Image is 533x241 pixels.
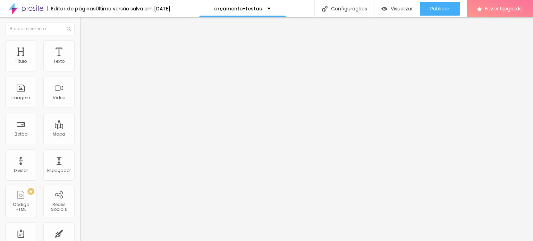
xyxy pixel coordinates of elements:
[391,6,413,11] span: Visualizar
[53,59,65,64] div: Texto
[214,6,262,11] p: orçamento-festas
[374,2,420,16] button: Visualizar
[322,6,328,12] img: Icone
[96,6,170,11] div: Última versão salva em [DATE]
[45,202,73,212] div: Redes Sociais
[67,27,71,31] img: Icone
[53,95,65,100] div: Vídeo
[15,132,27,137] div: Botão
[430,6,449,11] span: Publicar
[5,23,75,35] input: Buscar elemento
[80,17,533,241] iframe: Editor
[14,168,28,173] div: Divisor
[53,132,65,137] div: Mapa
[485,6,523,11] span: Fazer Upgrade
[47,6,96,11] div: Editor de páginas
[420,2,460,16] button: Publicar
[381,6,387,12] img: view-1.svg
[7,202,34,212] div: Código HTML
[47,168,71,173] div: Espaçador
[11,95,30,100] div: Imagem
[15,59,27,64] div: Título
